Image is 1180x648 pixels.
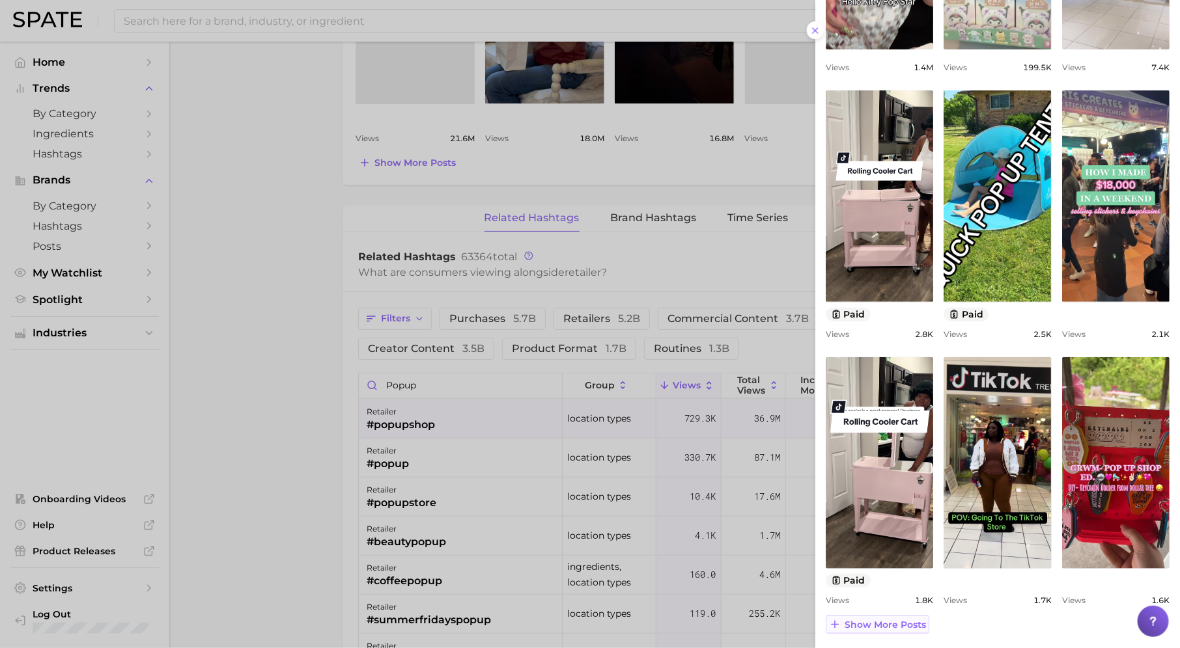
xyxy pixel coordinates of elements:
[1033,595,1052,605] span: 1.7k
[944,308,989,321] button: paid
[1151,62,1170,72] span: 7.4k
[826,574,871,587] button: paid
[1062,595,1086,605] span: Views
[826,329,849,339] span: Views
[1033,329,1052,339] span: 2.5k
[826,308,871,321] button: paid
[1062,62,1086,72] span: Views
[915,595,933,605] span: 1.8k
[1023,62,1052,72] span: 199.5k
[1151,595,1170,605] span: 1.6k
[944,595,967,605] span: Views
[944,329,967,339] span: Views
[826,62,849,72] span: Views
[845,619,926,630] span: Show more posts
[915,329,933,339] span: 2.8k
[944,62,967,72] span: Views
[914,62,933,72] span: 1.4m
[1062,329,1086,339] span: Views
[1151,329,1170,339] span: 2.1k
[826,615,929,634] button: Show more posts
[826,595,849,605] span: Views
